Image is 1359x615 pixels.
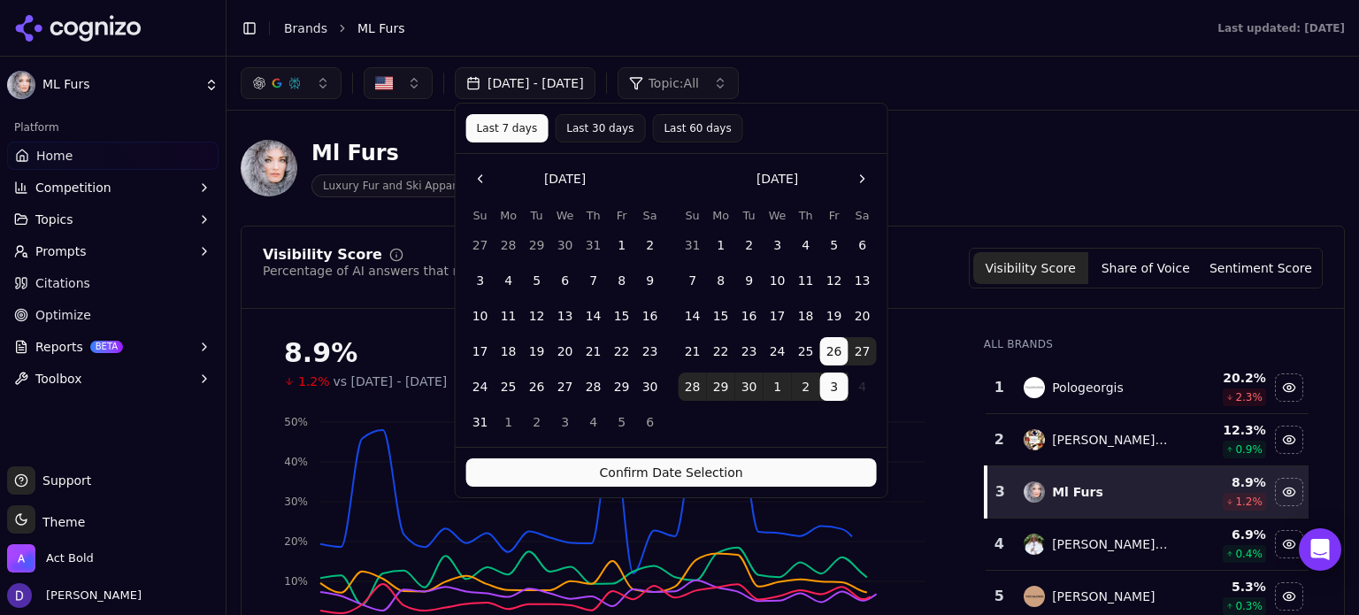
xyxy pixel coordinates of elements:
span: Prompts [35,242,87,260]
button: Open user button [7,583,142,608]
th: Wednesday [551,207,580,224]
tr: 1pologeorgisPologeorgis20.2%2.3%Hide pologeorgis data [986,362,1309,414]
span: 0.3 % [1235,599,1263,613]
button: Saturday, September 27th, 2025, selected [848,337,877,365]
button: Monday, September 8th, 2025 [707,266,735,295]
tspan: 10% [284,575,308,588]
div: 6.9 % [1184,526,1266,543]
th: Tuesday [735,207,764,224]
th: Friday [820,207,848,224]
div: [PERSON_NAME] Furs [1052,431,1170,449]
button: Saturday, September 6th, 2025 [636,408,664,436]
th: Saturday [636,207,664,224]
span: 1.2 % [1235,495,1263,509]
button: Confirm Date Selection [466,458,877,487]
button: Saturday, August 16th, 2025 [636,302,664,330]
a: Home [7,142,219,170]
th: Monday [707,207,735,224]
table: September 2025 [679,207,877,401]
span: Luxury Fur and Ski Apparel [311,174,478,197]
button: Saturday, September 13th, 2025 [848,266,877,295]
button: Tuesday, August 5th, 2025 [523,266,551,295]
div: Open Intercom Messenger [1299,528,1341,571]
span: vs [DATE] - [DATE] [334,373,448,390]
button: Hide pologeorgis data [1275,373,1303,402]
button: Thursday, September 25th, 2025 [792,337,820,365]
div: [PERSON_NAME] Furs [1052,535,1170,553]
div: 4 [993,534,1006,555]
button: Tuesday, August 19th, 2025 [523,337,551,365]
div: Platform [7,113,219,142]
button: Thursday, August 28th, 2025 [580,373,608,401]
button: Friday, August 29th, 2025 [608,373,636,401]
span: Home [36,147,73,165]
button: Visibility Score [973,252,1088,284]
button: Wednesday, September 3rd, 2025 [551,408,580,436]
button: Thursday, September 4th, 2025 [792,231,820,259]
button: Saturday, September 6th, 2025 [848,231,877,259]
button: Sunday, August 17th, 2025 [466,337,495,365]
span: Theme [35,515,85,529]
div: 3 [994,481,1006,503]
span: ML Furs [357,19,405,37]
th: Wednesday [764,207,792,224]
button: Thursday, August 21st, 2025 [580,337,608,365]
div: 2 [993,429,1006,450]
span: 1.2% [298,373,330,390]
button: Wednesday, July 30th, 2025 [551,231,580,259]
div: 5 [993,586,1006,607]
button: Last 30 days [555,114,645,142]
table: August 2025 [466,207,664,436]
button: Sentiment Score [1203,252,1318,284]
button: Wednesday, August 20th, 2025 [551,337,580,365]
span: Act Bold [46,550,94,566]
img: yves salomon [1024,586,1045,607]
button: Open organization switcher [7,544,94,573]
a: Optimize [7,301,219,329]
th: Monday [495,207,523,224]
button: Wednesday, August 6th, 2025 [551,266,580,295]
div: Ml Furs [1052,483,1103,501]
img: ML Furs [241,140,297,196]
th: Sunday [466,207,495,224]
button: Go to the Next Month [848,165,877,193]
button: Sunday, September 28th, 2025, selected [679,373,707,401]
button: Thursday, August 7th, 2025 [580,266,608,295]
div: 8.9% [284,337,948,369]
button: Go to the Previous Month [466,165,495,193]
img: United States [375,74,393,92]
button: Monday, September 22nd, 2025 [707,337,735,365]
nav: breadcrumb [284,19,1182,37]
span: Toolbox [35,370,82,388]
button: Share of Voice [1088,252,1203,284]
div: Ml Furs [311,139,478,167]
button: Saturday, September 20th, 2025 [848,302,877,330]
button: Monday, July 28th, 2025 [495,231,523,259]
button: Hide marc kaufman furs data [1275,530,1303,558]
div: [PERSON_NAME] [1052,588,1155,605]
button: Tuesday, August 12th, 2025 [523,302,551,330]
span: Optimize [35,306,91,324]
button: Tuesday, September 30th, 2025, selected [735,373,764,401]
button: Monday, September 1st, 2025 [495,408,523,436]
span: Topics [35,211,73,228]
button: Wednesday, August 27th, 2025 [551,373,580,401]
button: Friday, September 19th, 2025 [820,302,848,330]
button: Hide yves salomon data [1275,582,1303,611]
div: Last updated: [DATE] [1217,21,1345,35]
tspan: 40% [284,456,308,468]
button: Friday, August 1st, 2025 [608,231,636,259]
button: Thursday, September 11th, 2025 [792,266,820,295]
div: 5.3 % [1184,578,1266,596]
button: Sunday, July 27th, 2025 [466,231,495,259]
button: Sunday, September 21st, 2025 [679,337,707,365]
button: Monday, August 25th, 2025 [495,373,523,401]
tspan: 20% [284,535,308,548]
button: Wednesday, October 1st, 2025, selected [764,373,792,401]
img: marc kaufman furs [1024,534,1045,555]
button: Sunday, August 31st, 2025 [466,408,495,436]
button: Last 60 days [652,114,742,142]
button: Tuesday, July 29th, 2025 [523,231,551,259]
button: Saturday, August 2nd, 2025 [636,231,664,259]
div: Pologeorgis [1052,379,1124,396]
